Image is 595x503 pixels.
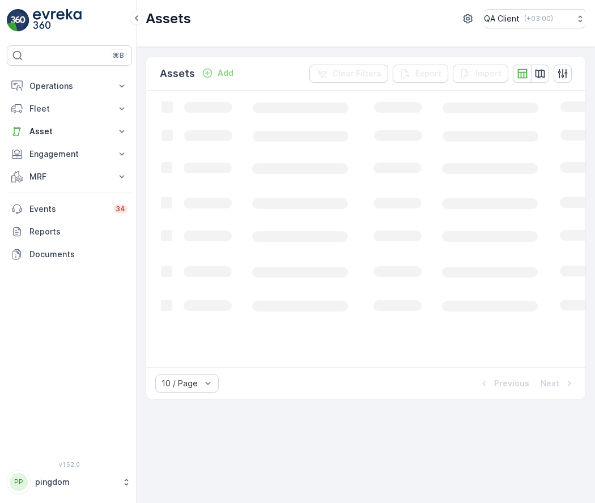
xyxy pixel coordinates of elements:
[393,65,448,83] button: Export
[116,204,125,214] p: 34
[541,378,559,389] p: Next
[484,13,520,24] p: QA Client
[29,126,109,137] p: Asset
[7,97,132,120] button: Fleet
[7,120,132,143] button: Asset
[29,171,109,182] p: MRF
[29,80,109,92] p: Operations
[7,198,132,220] a: Events34
[7,9,29,32] img: logo
[35,476,116,488] p: pingdom
[10,473,28,491] div: PP
[160,66,195,82] p: Assets
[484,9,586,28] button: QA Client(+03:00)
[475,68,501,79] p: Import
[539,377,576,390] button: Next
[7,75,132,97] button: Operations
[29,203,107,215] p: Events
[29,148,109,160] p: Engagement
[29,226,127,237] p: Reports
[453,65,508,83] button: Import
[7,220,132,243] a: Reports
[477,377,530,390] button: Previous
[494,378,529,389] p: Previous
[29,103,109,114] p: Fleet
[218,67,233,79] p: Add
[332,68,381,79] p: Clear Filters
[7,143,132,165] button: Engagement
[7,243,132,266] a: Documents
[29,249,127,260] p: Documents
[524,14,553,23] p: ( +03:00 )
[7,461,132,468] span: v 1.52.0
[197,66,238,80] button: Add
[415,68,441,79] p: Export
[7,470,132,494] button: PPpingdom
[146,10,191,28] p: Assets
[309,65,388,83] button: Clear Filters
[113,51,124,60] p: ⌘B
[7,165,132,188] button: MRF
[33,9,82,32] img: logo_light-DOdMpM7g.png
